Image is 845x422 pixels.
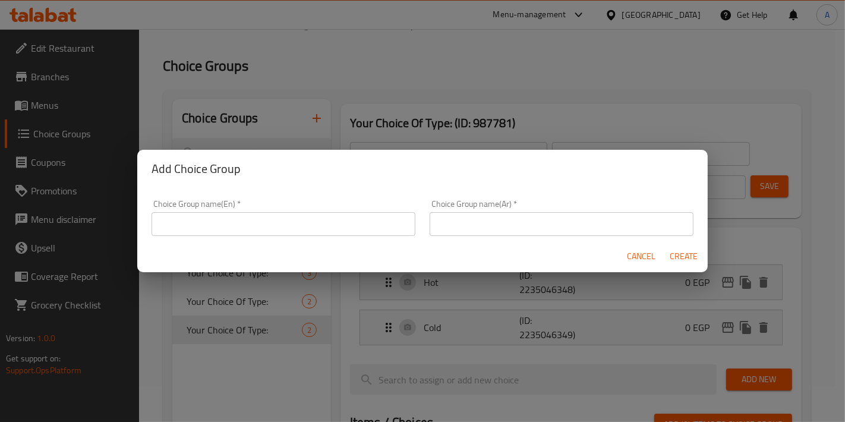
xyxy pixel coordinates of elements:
span: Cancel [627,249,655,264]
button: Cancel [622,245,660,267]
span: Create [670,249,698,264]
button: Create [665,245,703,267]
h2: Add Choice Group [152,159,693,178]
input: Please enter Choice Group name(ar) [430,212,693,236]
input: Please enter Choice Group name(en) [152,212,415,236]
